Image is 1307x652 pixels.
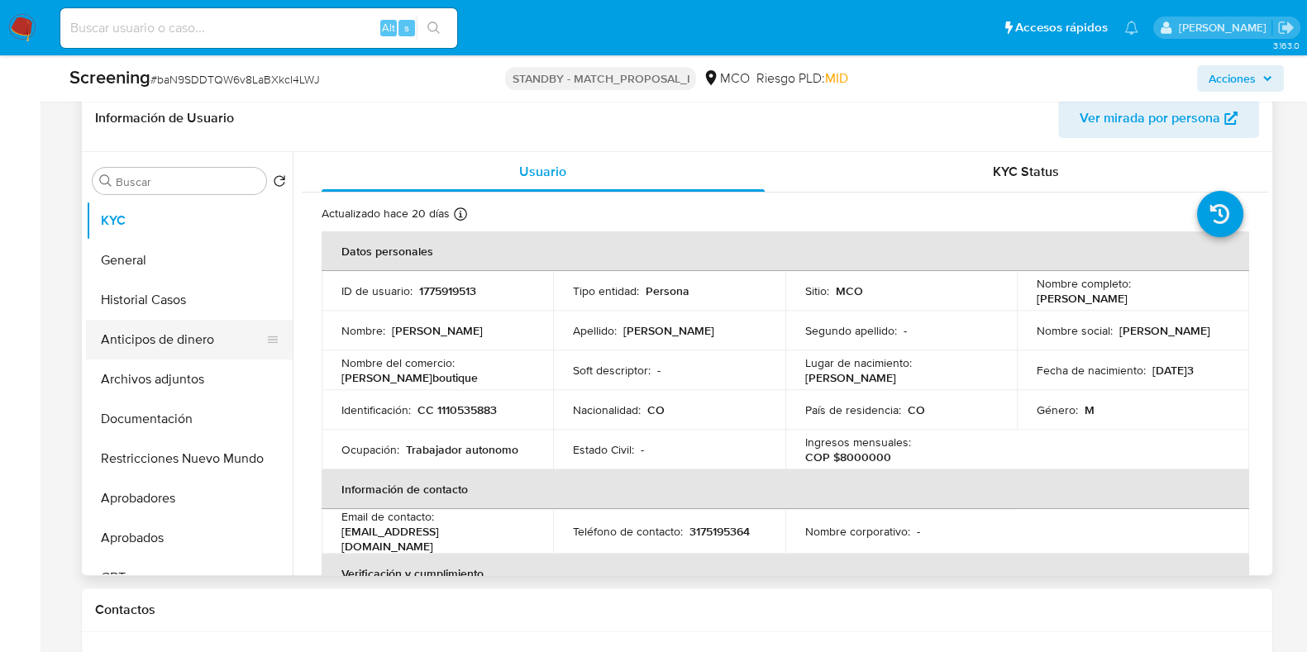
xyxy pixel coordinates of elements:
[573,524,683,539] p: Teléfono de contacto :
[341,509,434,524] p: Email de contacto :
[703,69,749,88] div: MCO
[341,524,527,554] p: [EMAIL_ADDRESS][DOMAIN_NAME]
[1037,402,1078,417] p: Género :
[86,439,293,478] button: Restricciones Nuevo Mundo
[1037,291,1128,306] p: [PERSON_NAME]
[1272,39,1299,52] span: 3.163.0
[322,469,1249,509] th: Información de contacto
[1197,65,1284,92] button: Acciones
[689,524,750,539] p: 3175195364
[95,602,1259,618] h1: Contactos
[150,71,320,88] span: # baN9SDDTQW6v8LaBXkcI4LWJ
[573,442,634,457] p: Estado Civil :
[116,174,260,189] input: Buscar
[341,283,413,298] p: ID de usuario :
[641,442,644,457] p: -
[60,17,457,39] input: Buscar usuario o caso...
[573,283,639,298] p: Tipo entidad :
[1058,98,1259,138] button: Ver mirada por persona
[805,435,911,450] p: Ingresos mensuales :
[341,442,399,457] p: Ocupación :
[646,283,689,298] p: Persona
[406,442,518,457] p: Trabajador autonomo
[86,478,293,518] button: Aprobadores
[657,363,661,378] p: -
[392,323,483,338] p: [PERSON_NAME]
[341,402,411,417] p: Identificación :
[86,201,293,240] button: KYC
[756,69,847,88] span: Riesgo PLD:
[382,20,395,36] span: Alt
[1015,19,1108,36] span: Accesos rápidos
[1037,276,1131,291] p: Nombre completo :
[573,402,641,417] p: Nacionalidad :
[1277,19,1295,36] a: Salir
[1152,363,1194,378] p: [DATE]3
[273,174,286,193] button: Volver al orden por defecto
[341,355,455,370] p: Nombre del comercio :
[908,402,925,417] p: CO
[824,69,847,88] span: MID
[417,402,497,417] p: CC 1110535883
[805,355,912,370] p: Lugar de nacimiento :
[505,67,696,90] p: STANDBY - MATCH_PROPOSAL_I
[341,370,478,385] p: [PERSON_NAME]boutique
[805,370,896,385] p: [PERSON_NAME]
[573,323,617,338] p: Apellido :
[1209,65,1256,92] span: Acciones
[647,402,665,417] p: CO
[86,280,293,320] button: Historial Casos
[573,363,651,378] p: Soft descriptor :
[322,206,450,221] p: Actualizado hace 20 días
[86,518,293,558] button: Aprobados
[519,162,566,181] span: Usuario
[993,162,1059,181] span: KYC Status
[904,323,907,338] p: -
[404,20,409,36] span: s
[805,450,891,464] p: COP $8000000
[1080,98,1220,138] span: Ver mirada por persona
[322,554,1249,593] th: Verificación y cumplimiento
[1037,323,1113,338] p: Nombre social :
[341,323,385,338] p: Nombre :
[836,283,863,298] p: MCO
[86,558,293,597] button: CBT
[86,320,279,359] button: Anticipos de dinero
[805,524,910,539] p: Nombre corporativo :
[805,323,897,338] p: Segundo apellido :
[1037,363,1146,378] p: Fecha de nacimiento :
[86,359,293,399] button: Archivos adjuntos
[1124,21,1138,35] a: Notificaciones
[95,110,234,126] h1: Información de Usuario
[99,174,112,188] button: Buscar
[86,240,293,280] button: General
[419,283,476,298] p: 1775919513
[69,64,150,90] b: Screening
[1178,20,1271,36] p: marcela.perdomo@mercadolibre.com.co
[805,283,829,298] p: Sitio :
[1119,323,1210,338] p: [PERSON_NAME]
[623,323,714,338] p: [PERSON_NAME]
[417,17,451,40] button: search-icon
[917,524,920,539] p: -
[322,231,1249,271] th: Datos personales
[86,399,293,439] button: Documentación
[805,402,901,417] p: País de residencia :
[1085,402,1095,417] p: M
